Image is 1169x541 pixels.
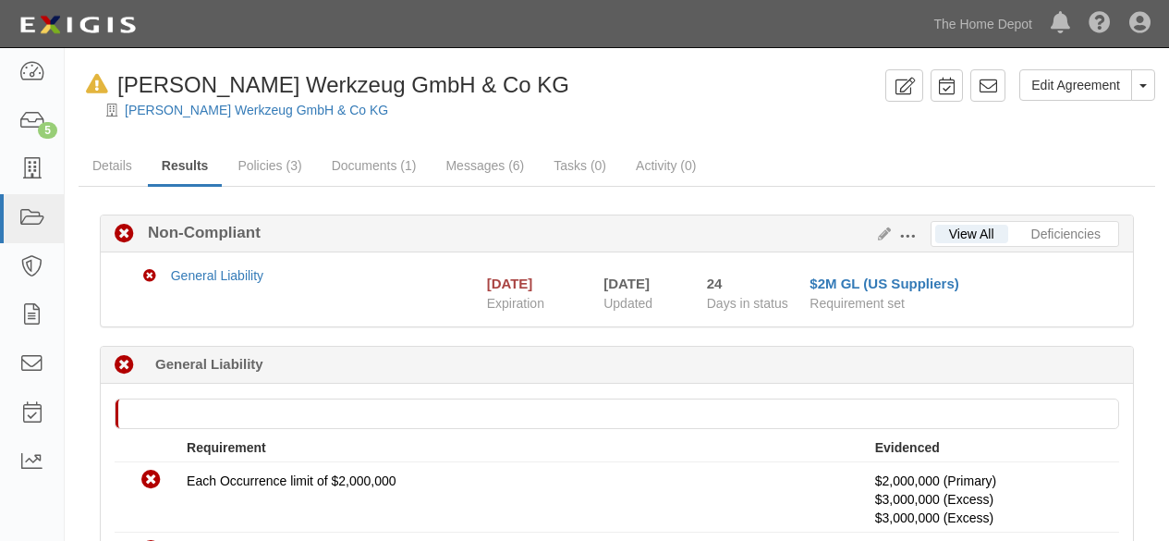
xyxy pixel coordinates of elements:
[224,147,315,184] a: Policies (3)
[115,225,134,244] i: Non-Compliant
[14,8,141,42] img: logo-5460c22ac91f19d4615b14bd174203de0afe785f0fc80cf4dbbc73dc1793850b.png
[38,122,57,139] div: 5
[875,510,993,525] span: Policy #USXSL0078824 Insurer: Upland Specialty Insurance Company
[875,472,1105,527] p: $2,000,000 (Primary)
[707,274,797,293] div: Since 08/22/2025
[432,147,538,184] a: Messages (6)
[187,473,396,488] span: Each Occurrence limit of $2,000,000
[487,274,533,293] div: [DATE]
[143,270,156,283] i: Non-Compliant
[1019,69,1132,101] a: Edit Agreement
[117,72,569,97] span: [PERSON_NAME] Werkzeug GmbH & Co KG
[171,268,263,283] a: General Liability
[187,440,266,455] strong: Requirement
[540,147,620,184] a: Tasks (0)
[86,75,108,94] i: In Default since 09/12/2025
[707,296,788,311] span: Days in status
[603,296,652,311] span: Updated
[79,147,146,184] a: Details
[810,296,905,311] span: Requirement set
[79,69,569,101] div: Adler Werkzeug GmbH & Co KG
[115,356,134,375] i: Non-Compliant 24 days (since 08/22/2025)
[134,222,261,244] b: Non-Compliant
[318,147,431,184] a: Documents (1)
[871,227,891,241] a: Edit Results
[1089,13,1111,35] i: Help Center - Complianz
[125,103,388,117] a: [PERSON_NAME] Werkzeug GmbH & Co KG
[155,354,263,374] b: General Liability
[1017,225,1114,243] a: Deficiencies
[875,440,940,455] strong: Evidenced
[875,492,993,507] span: Policy #AR6462137 Insurer: Colony Insurance Company
[487,294,591,313] span: Expiration
[622,147,710,184] a: Activity (0)
[924,6,1041,43] a: The Home Depot
[141,471,161,490] i: Non-Compliant
[148,147,223,187] a: Results
[810,276,958,291] a: $2M GL (US Suppliers)
[603,274,679,293] div: [DATE]
[935,225,1008,243] a: View All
